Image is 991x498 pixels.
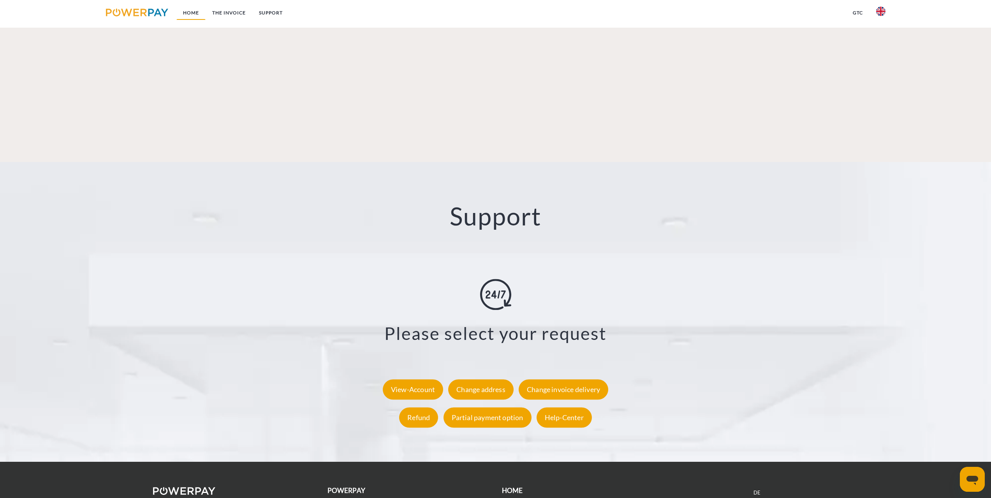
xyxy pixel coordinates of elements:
a: Partial payment option [442,413,533,422]
a: Support [252,6,289,20]
a: Refund [397,413,440,422]
div: Change invoice delivery [519,379,608,399]
a: Help-Center [535,413,594,422]
a: View-Account [381,385,445,394]
div: Change address [448,379,514,399]
img: logo-powerpay.svg [106,9,169,16]
img: logo-powerpay-white.svg [153,487,216,495]
a: THE INVOICE [206,6,252,20]
a: Change address [446,385,516,394]
div: View-Account [383,379,443,399]
a: Change invoice delivery [517,385,610,394]
h2: Support [49,201,942,232]
div: Help-Center [537,407,592,428]
h3: Please select your request [59,323,932,345]
iframe: Button to launch messaging window [960,467,985,492]
img: online-shopping.svg [480,279,511,310]
b: POWERPAY [327,486,365,494]
a: DE [753,489,760,496]
img: en [876,7,885,16]
div: Refund [399,407,438,428]
a: GTC [846,6,870,20]
b: Home [502,486,523,494]
div: Partial payment option [444,407,532,428]
a: Home [176,6,206,20]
